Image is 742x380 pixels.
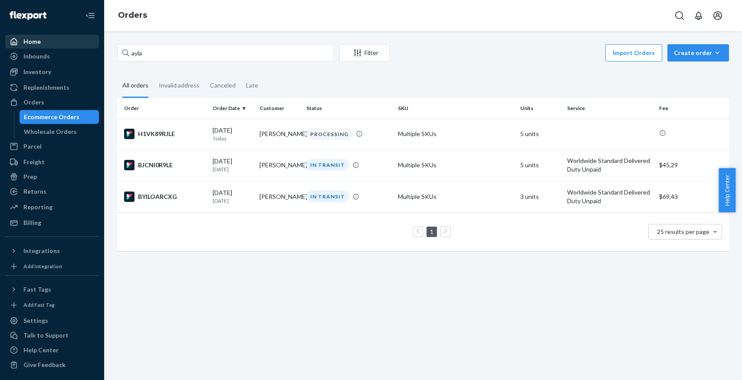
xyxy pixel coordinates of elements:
[5,65,99,79] a: Inventory
[20,125,99,139] a: Wholesale Orders
[605,44,662,62] button: Import Orders
[517,149,564,181] td: 5 units
[428,228,435,235] a: Page 1 is your current page
[10,11,46,20] img: Flexport logo
[210,74,236,97] div: Canceled
[117,44,334,62] input: Search orders
[339,44,390,62] button: Filter
[564,98,656,119] th: Service
[23,158,45,166] div: Freight
[23,285,51,294] div: Fast Tags
[213,166,253,173] p: [DATE]
[709,7,726,24] button: Open account menu
[690,7,707,24] button: Open notifications
[5,185,99,198] a: Returns
[256,181,303,212] td: [PERSON_NAME]
[340,49,389,57] div: Filter
[124,192,206,202] div: BYILOARCXG
[5,343,99,357] a: Help Center
[23,263,62,270] div: Add Integration
[5,140,99,153] a: Parcel
[23,361,66,369] div: Give Feedback
[209,98,256,119] th: Order Date
[5,35,99,49] a: Home
[5,261,99,272] a: Add Integration
[394,181,517,212] td: Multiple SKUs
[23,172,37,181] div: Prep
[671,7,688,24] button: Open Search Box
[111,3,154,28] ol: breadcrumbs
[23,98,44,107] div: Orders
[517,181,564,212] td: 3 units
[5,300,99,310] a: Add Fast Tag
[23,218,41,227] div: Billing
[394,98,517,119] th: SKU
[394,149,517,181] td: Multiple SKUs
[394,119,517,149] td: Multiple SKUs
[517,98,564,119] th: Units
[213,135,253,142] p: Today
[159,74,200,97] div: Invalid address
[23,187,46,196] div: Returns
[656,181,729,212] td: $69,43
[5,155,99,169] a: Freight
[667,44,729,62] button: Create order
[23,203,53,211] div: Reporting
[5,200,99,214] a: Reporting
[567,156,652,174] p: Worldwide Standard Delivered Duty Unpaid
[306,128,352,140] div: PROCESSING
[23,247,60,255] div: Integrations
[256,119,303,149] td: [PERSON_NAME]
[23,316,48,325] div: Settings
[5,170,99,184] a: Prep
[303,98,395,119] th: Status
[5,49,99,63] a: Inbounds
[24,127,77,136] div: Wholesale Orders
[213,188,253,205] div: [DATE]
[5,95,99,109] a: Orders
[122,74,148,98] div: All orders
[5,358,99,372] button: Give Feedback
[656,149,729,181] td: $45,29
[657,228,709,235] span: 25 results per page
[23,142,42,151] div: Parcel
[118,10,147,20] a: Orders
[246,74,258,97] div: Late
[124,160,206,170] div: BJCNI0R9LE
[213,126,253,142] div: [DATE]
[23,37,41,46] div: Home
[82,7,99,24] button: Close Navigation
[213,197,253,205] p: [DATE]
[5,244,99,258] button: Integrations
[20,110,99,124] a: Ecommerce Orders
[124,129,206,139] div: H1VK89RJLE
[256,149,303,181] td: [PERSON_NAME]
[23,301,55,309] div: Add Fast Tag
[23,52,50,61] div: Inbounds
[23,68,51,76] div: Inventory
[5,328,99,342] a: Talk to Support
[259,104,299,112] div: Customer
[517,119,564,149] td: 5 units
[719,168,735,212] button: Help Center
[23,346,59,354] div: Help Center
[5,81,99,94] a: Replenishments
[656,98,729,119] th: Fee
[306,191,349,202] div: IN TRANSIT
[23,331,69,340] div: Talk to Support
[567,188,652,205] p: Worldwide Standard Delivered Duty Unpaid
[117,98,209,119] th: Order
[5,283,99,296] button: Fast Tags
[213,157,253,173] div: [DATE]
[674,49,722,57] div: Create order
[5,314,99,328] a: Settings
[306,159,349,171] div: IN TRANSIT
[5,216,99,230] a: Billing
[23,83,69,92] div: Replenishments
[24,113,79,121] div: Ecommerce Orders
